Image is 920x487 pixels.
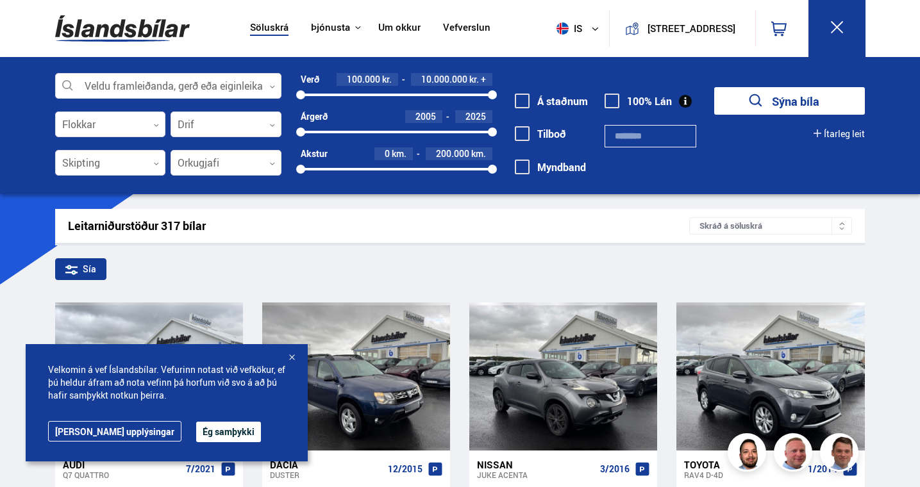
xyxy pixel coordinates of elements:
[382,74,392,85] span: kr.
[415,110,436,122] span: 2005
[347,73,380,85] span: 100.000
[684,459,802,470] div: Toyota
[822,435,860,474] img: FbJEzSuNWCJXmdc-.webp
[301,111,328,122] div: Árgerð
[311,22,350,34] button: Þjónusta
[301,149,328,159] div: Akstur
[515,128,566,140] label: Tilboð
[186,464,215,474] span: 7/2021
[471,149,486,159] span: km.
[55,258,106,280] div: Sía
[388,464,422,474] span: 12/2015
[605,95,672,107] label: 100% Lán
[814,129,865,139] button: Ítarleg leit
[556,22,569,35] img: svg+xml;base64,PHN2ZyB4bWxucz0iaHR0cDovL3d3dy53My5vcmcvMjAwMC9zdmciIHdpZHRoPSI1MTIiIGhlaWdodD0iNT...
[617,10,748,47] a: [STREET_ADDRESS]
[551,10,609,47] button: is
[63,470,181,479] div: Q7 QUATTRO
[776,435,814,474] img: siFngHWaQ9KaOqBr.png
[689,217,852,235] div: Skráð á söluskrá
[270,470,383,479] div: Duster
[250,22,289,35] a: Söluskrá
[385,147,390,160] span: 0
[270,459,383,470] div: Dacia
[421,73,467,85] span: 10.000.000
[481,74,486,85] span: +
[55,8,190,49] img: G0Ugv5HjCgRt.svg
[392,149,406,159] span: km.
[378,22,421,35] a: Um okkur
[196,422,261,442] button: Ég samþykki
[600,464,630,474] span: 3/2016
[301,74,319,85] div: Verð
[714,87,865,115] button: Sýna bíla
[551,22,583,35] span: is
[644,23,739,34] button: [STREET_ADDRESS]
[808,464,837,474] span: 1/2014
[48,421,181,442] a: [PERSON_NAME] upplýsingar
[48,363,285,402] span: Velkomin á vef Íslandsbílar. Vefurinn notast við vefkökur, ef þú heldur áfram að nota vefinn þá h...
[68,219,690,233] div: Leitarniðurstöður 317 bílar
[465,110,486,122] span: 2025
[515,161,586,173] label: Myndband
[477,470,595,479] div: Juke ACENTA
[63,459,181,470] div: Audi
[515,95,588,107] label: Á staðnum
[443,22,490,35] a: Vefverslun
[730,435,768,474] img: nhp88E3Fdnt1Opn2.png
[469,74,479,85] span: kr.
[684,470,802,479] div: RAV4 D-4D
[436,147,469,160] span: 200.000
[477,459,595,470] div: Nissan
